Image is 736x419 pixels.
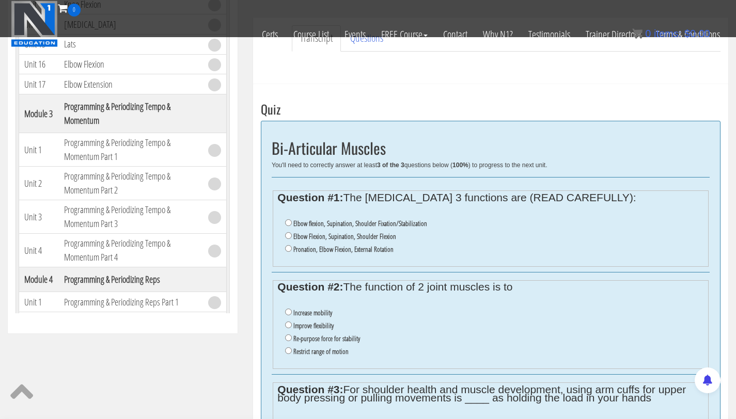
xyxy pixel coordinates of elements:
[19,74,59,94] td: Unit 17
[19,234,59,267] td: Unit 4
[254,17,286,53] a: Certs
[19,312,59,332] td: Unit 2
[58,1,81,15] a: 0
[59,167,203,200] td: Programming & Periodizing Tempo & Momentum Part 2
[68,4,81,17] span: 0
[293,309,332,317] label: Increase mobility
[293,245,394,253] label: Pronation, Elbow Flexion, External Rotation
[19,200,59,234] td: Unit 3
[578,17,648,53] a: Trainer Directory
[645,28,651,39] span: 0
[59,54,203,74] td: Elbow Flexion
[684,28,690,39] span: $
[59,133,203,167] td: Programming & Periodizing Tempo & Momentum Part 1
[377,162,404,169] b: 3 of the 3
[59,200,203,234] td: Programming & Periodizing Tempo & Momentum Part 3
[452,162,468,169] b: 100%
[59,292,203,312] td: Programming & Periodizing Reps Part 1
[19,133,59,167] td: Unit 1
[59,94,203,133] th: Programming & Periodizing Tempo & Momentum
[277,191,343,203] strong: Question #1:
[684,28,710,39] bdi: 0.00
[293,334,360,343] label: Re-purpose force for stability
[272,162,710,169] div: You'll need to correctly answer at least questions below ( ) to progress to the next unit.
[11,1,58,47] img: n1-education
[277,281,343,293] strong: Question #2:
[632,28,643,39] img: icon11.png
[59,234,203,267] td: Programming & Periodizing Tempo & Momentum Part 4
[648,17,728,53] a: Terms & Conditions
[19,94,59,133] th: Module 3
[59,267,203,292] th: Programming & Periodizing Reps
[654,28,681,39] span: items:
[272,139,710,156] h2: Bi-Articular Muscles
[293,232,396,240] label: Elbow Flexion, Supination, Shoulder Flexion
[521,17,578,53] a: Testimonials
[19,54,59,74] td: Unit 16
[632,28,710,39] a: 0 items: $0.00
[277,385,703,402] legend: For shoulder health and muscle development, using arm cuffs for upper body pressing or pulling mo...
[293,321,334,330] label: Improve flexibility
[19,267,59,292] th: Module 4
[475,17,521,53] a: Why N1?
[59,312,203,332] td: Programming & Periodizing Reps Part 2
[59,74,203,94] td: Elbow Extension
[337,17,373,53] a: Events
[277,383,343,395] strong: Question #3:
[435,17,475,53] a: Contact
[373,17,435,53] a: FREE Course
[286,17,337,53] a: Course List
[277,283,703,291] legend: The function of 2 joint muscles is to
[19,167,59,200] td: Unit 2
[261,102,721,116] h3: Quiz
[293,219,427,228] label: Elbow flexion, Supination, Shoulder Fixation/Stabilization
[277,194,703,202] legend: The [MEDICAL_DATA] 3 functions are (READ CAREFULLY):
[293,347,349,356] label: Restrict range of motion
[19,292,59,312] td: Unit 1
